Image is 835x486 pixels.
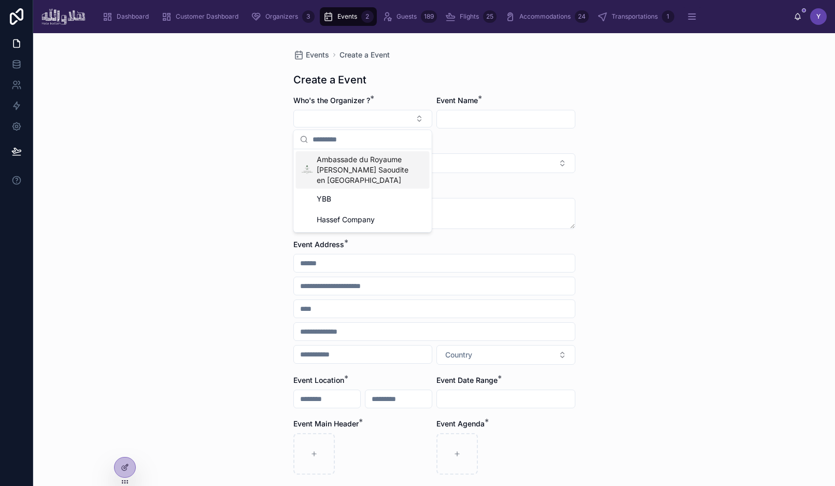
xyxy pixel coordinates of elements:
[339,50,390,60] a: Create a Event
[293,73,366,87] h1: Create a Event
[306,50,329,60] span: Events
[361,10,374,23] div: 2
[397,12,417,21] span: Guests
[117,12,149,21] span: Dashboard
[612,12,658,21] span: Transportations
[317,154,413,185] span: Ambassade du Royaume [PERSON_NAME] Saoudite en [GEOGRAPHIC_DATA]
[445,350,472,360] span: Country
[302,10,315,23] div: 3
[265,12,298,21] span: Organizers
[99,7,156,26] a: Dashboard
[293,50,329,60] a: Events
[519,12,571,21] span: Accommodations
[41,8,86,25] img: App logo
[460,12,479,21] span: Flights
[293,153,575,173] button: Select Button
[294,149,432,232] div: Suggestions
[293,240,344,249] span: Event Address
[293,419,359,428] span: Event Main Header
[317,215,375,225] span: Hassef Company
[502,7,592,26] a: Accommodations24
[158,7,246,26] a: Customer Dashboard
[379,7,440,26] a: Guests189
[337,12,357,21] span: Events
[436,419,485,428] span: Event Agenda
[293,110,432,127] button: Select Button
[317,194,331,204] span: YBB
[248,7,318,26] a: Organizers3
[293,96,370,105] span: Who's the Organizer ?
[442,7,500,26] a: Flights25
[816,12,820,21] span: Y
[575,10,589,23] div: 24
[421,10,437,23] div: 189
[176,12,238,21] span: Customer Dashboard
[436,96,478,105] span: Event Name
[436,345,575,365] button: Select Button
[662,10,674,23] div: 1
[594,7,677,26] a: Transportations1
[483,10,497,23] div: 25
[94,5,794,28] div: scrollable content
[436,376,498,384] span: Event Date Range
[320,7,377,26] a: Events2
[293,376,344,384] span: Event Location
